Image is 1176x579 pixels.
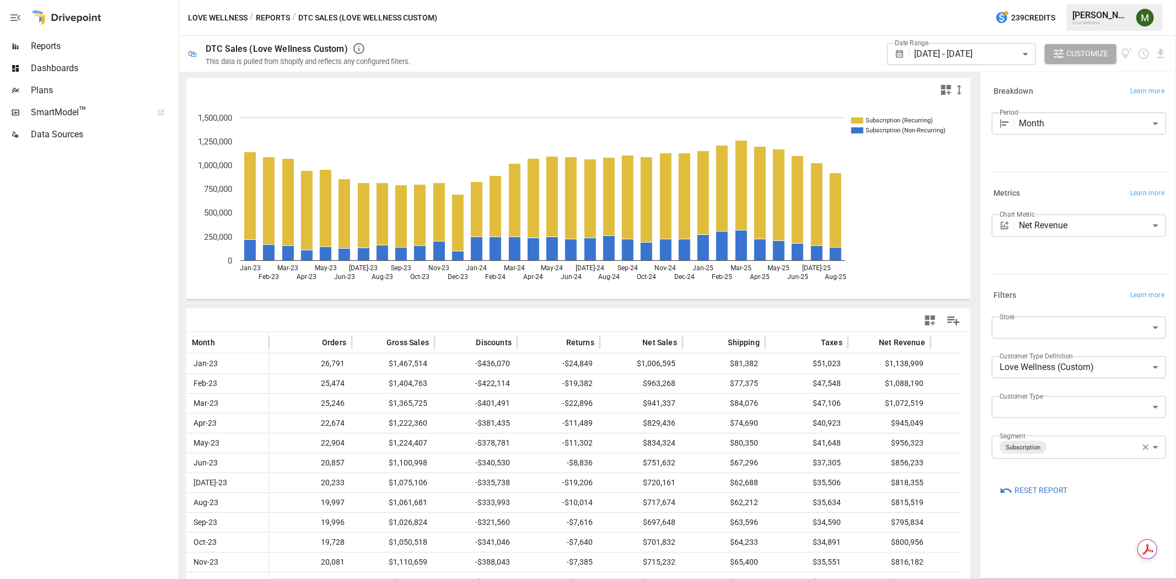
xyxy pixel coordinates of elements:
span: Oct-23 [192,533,218,552]
span: $1,006,595 [605,354,677,373]
span: $751,632 [605,453,677,473]
text: 1,000,000 [198,160,232,170]
div: / [292,11,296,25]
button: Manage Columns [941,308,966,333]
text: 750,000 [204,184,232,194]
span: -$422,114 [440,374,512,393]
span: -$333,993 [440,493,512,512]
span: Month [192,337,215,348]
span: 19,728 [275,533,346,552]
span: $74,690 [688,414,760,433]
div: A chart. [186,101,962,299]
text: Feb-24 [485,273,506,281]
button: Reset Report [992,481,1075,501]
span: Jun-23 [192,453,219,473]
text: Jan-24 [466,264,487,272]
span: -$10,014 [523,493,594,512]
span: $35,551 [771,553,842,572]
text: Jun-25 [787,273,808,281]
span: $856,233 [853,453,925,473]
span: $715,232 [605,553,677,572]
span: $51,023 [771,354,842,373]
span: 19,997 [275,493,346,512]
span: $1,224,407 [357,433,429,453]
text: Nov-24 [655,264,676,272]
div: DTC Sales (Love Wellness Custom) [206,44,348,54]
text: Jun-23 [334,273,355,281]
text: Nov-23 [428,264,450,272]
span: Reports [31,40,176,53]
span: $62,688 [688,473,760,492]
span: $1,404,763 [357,374,429,393]
span: $818,355 [853,473,925,492]
span: SmartModel [31,106,146,119]
span: $1,050,518 [357,533,429,552]
span: Taxes [821,337,842,348]
img: Meredith Lacasse [1136,9,1154,26]
span: Reset Report [1014,484,1067,497]
span: Learn more [1130,290,1164,301]
span: -$381,435 [440,414,512,433]
text: Mar-24 [504,264,525,272]
button: Reports [256,11,290,25]
label: Segment [1000,431,1025,441]
span: $1,088,190 [853,374,925,393]
text: Apr-25 [750,273,770,281]
span: $77,375 [688,374,760,393]
span: Subscription [1001,441,1045,454]
text: Mar-25 [731,264,751,272]
span: Net Sales [642,337,677,348]
text: [DATE]-24 [576,264,604,272]
div: [DATE] - [DATE] [914,43,1035,65]
span: $41,648 [771,433,842,453]
text: May-24 [541,264,563,272]
button: Sort [712,335,727,350]
span: $816,182 [853,553,925,572]
span: $40,923 [771,414,842,433]
span: -$11,302 [523,433,594,453]
span: $47,548 [771,374,842,393]
span: Returns [566,337,594,348]
button: Sort [804,335,820,350]
span: $1,100,998 [357,453,429,473]
button: Sort [550,335,565,350]
span: $834,324 [605,433,677,453]
span: -$7,616 [523,513,594,532]
span: 26,791 [275,354,346,373]
div: 🛍 [188,49,197,59]
span: Net Revenue [879,337,925,348]
div: Net Revenue [1019,215,1166,237]
text: Sep-23 [391,264,411,272]
text: Apr-24 [523,273,543,281]
div: Month [1019,112,1166,135]
label: Date Range [895,38,929,47]
text: Jun-24 [561,273,582,281]
text: Dec-24 [674,273,695,281]
span: Shipping [728,337,760,348]
span: Gross Sales [386,337,429,348]
span: $1,026,824 [357,513,429,532]
span: $956,323 [853,433,925,453]
span: $1,110,659 [357,553,429,572]
span: -$7,385 [523,553,594,572]
button: Love Wellness [188,11,248,25]
text: 250,000 [204,232,232,242]
span: $63,596 [688,513,760,532]
span: -$340,530 [440,453,512,473]
text: Apr-23 [297,273,316,281]
text: Jan-25 [693,264,714,272]
span: $795,834 [853,513,925,532]
button: View documentation [1121,44,1134,64]
span: Aug-23 [192,493,220,512]
span: $47,106 [771,394,842,413]
span: $1,138,999 [853,354,925,373]
span: May-23 [192,433,221,453]
text: Dec-23 [448,273,468,281]
span: 20,081 [275,553,346,572]
text: 1,500,000 [198,113,232,123]
span: $34,590 [771,513,842,532]
span: 22,904 [275,433,346,453]
text: May-23 [315,264,337,272]
span: 25,246 [275,394,346,413]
